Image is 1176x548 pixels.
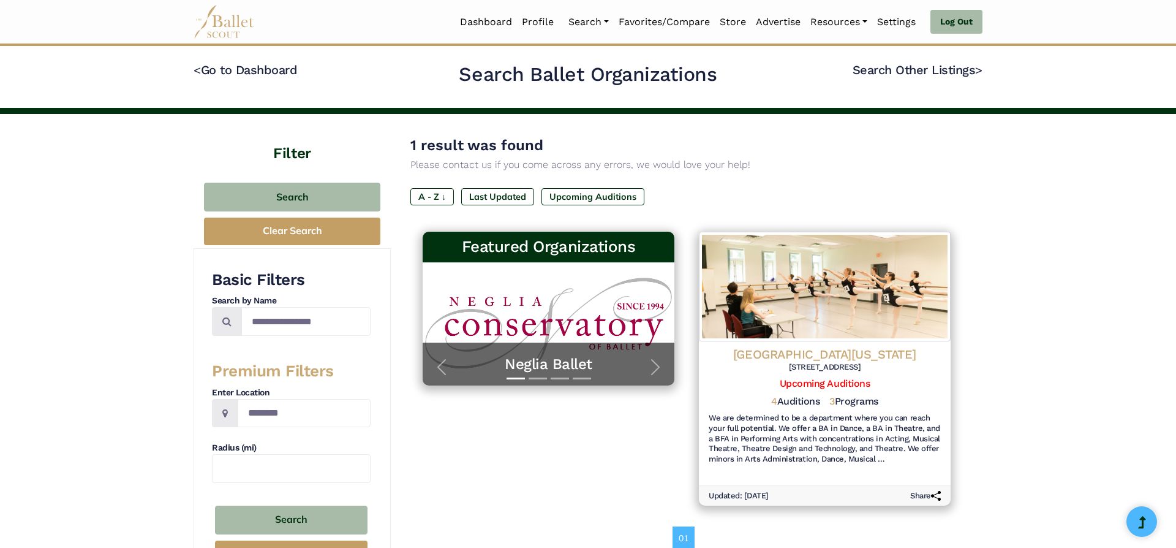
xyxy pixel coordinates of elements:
[573,371,591,386] button: Slide 4
[771,395,820,408] h5: Auditions
[771,395,777,407] span: 4
[541,188,644,205] label: Upcoming Auditions
[410,157,963,173] p: Please contact us if you come across any errors, we would love your help!
[975,62,982,77] code: >
[699,232,951,341] img: Logo
[563,9,614,35] a: Search
[507,371,525,386] button: Slide 1
[829,395,835,407] span: 3
[551,371,569,386] button: Slide 3
[194,114,391,164] h4: Filter
[212,387,371,399] h4: Enter Location
[212,270,371,291] h3: Basic Filters
[215,506,367,535] button: Search
[194,62,201,77] code: <
[751,9,805,35] a: Advertise
[194,63,297,77] a: <Go to Dashboard
[872,9,921,35] a: Settings
[529,371,547,386] button: Slide 2
[212,361,371,382] h3: Premium Filters
[459,62,717,88] h2: Search Ballet Organizations
[853,63,982,77] a: Search Other Listings>
[204,183,380,211] button: Search
[910,491,941,501] h6: Share
[410,137,543,154] span: 1 result was found
[241,307,371,336] input: Search by names...
[709,413,941,465] h6: We are determined to be a department where you can reach your full potential. We offer a BA in Da...
[709,491,769,501] h6: Updated: [DATE]
[709,346,941,362] h4: [GEOGRAPHIC_DATA][US_STATE]
[455,9,517,35] a: Dashboard
[614,9,715,35] a: Favorites/Compare
[930,10,982,34] a: Log Out
[829,395,878,408] h5: Programs
[780,378,870,389] a: Upcoming Auditions
[212,442,371,454] h4: Radius (mi)
[715,9,751,35] a: Store
[238,399,371,428] input: Location
[435,355,662,374] a: Neglia Ballet
[517,9,559,35] a: Profile
[204,218,380,245] button: Clear Search
[709,362,941,373] h6: [STREET_ADDRESS]
[432,237,665,257] h3: Featured Organizations
[410,188,454,205] label: A - Z ↓
[461,188,534,205] label: Last Updated
[212,295,371,307] h4: Search by Name
[805,9,872,35] a: Resources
